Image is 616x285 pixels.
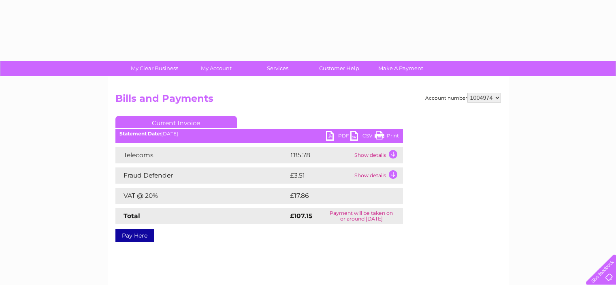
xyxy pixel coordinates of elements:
[288,167,352,184] td: £3.51
[244,61,311,76] a: Services
[288,147,352,163] td: £85.78
[115,188,288,204] td: VAT @ 20%
[375,131,399,143] a: Print
[306,61,373,76] a: Customer Help
[115,93,501,108] h2: Bills and Payments
[367,61,434,76] a: Make A Payment
[119,131,161,137] b: Statement Date:
[326,131,350,143] a: PDF
[290,212,312,220] strong: £107.15
[183,61,249,76] a: My Account
[115,131,403,137] div: [DATE]
[115,116,237,128] a: Current Invoice
[121,61,188,76] a: My Clear Business
[115,167,288,184] td: Fraud Defender
[350,131,375,143] a: CSV
[124,212,140,220] strong: Total
[288,188,386,204] td: £17.86
[115,229,154,242] a: Pay Here
[320,208,403,224] td: Payment will be taken on or around [DATE]
[425,93,501,103] div: Account number
[352,167,403,184] td: Show details
[115,147,288,163] td: Telecoms
[352,147,403,163] td: Show details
